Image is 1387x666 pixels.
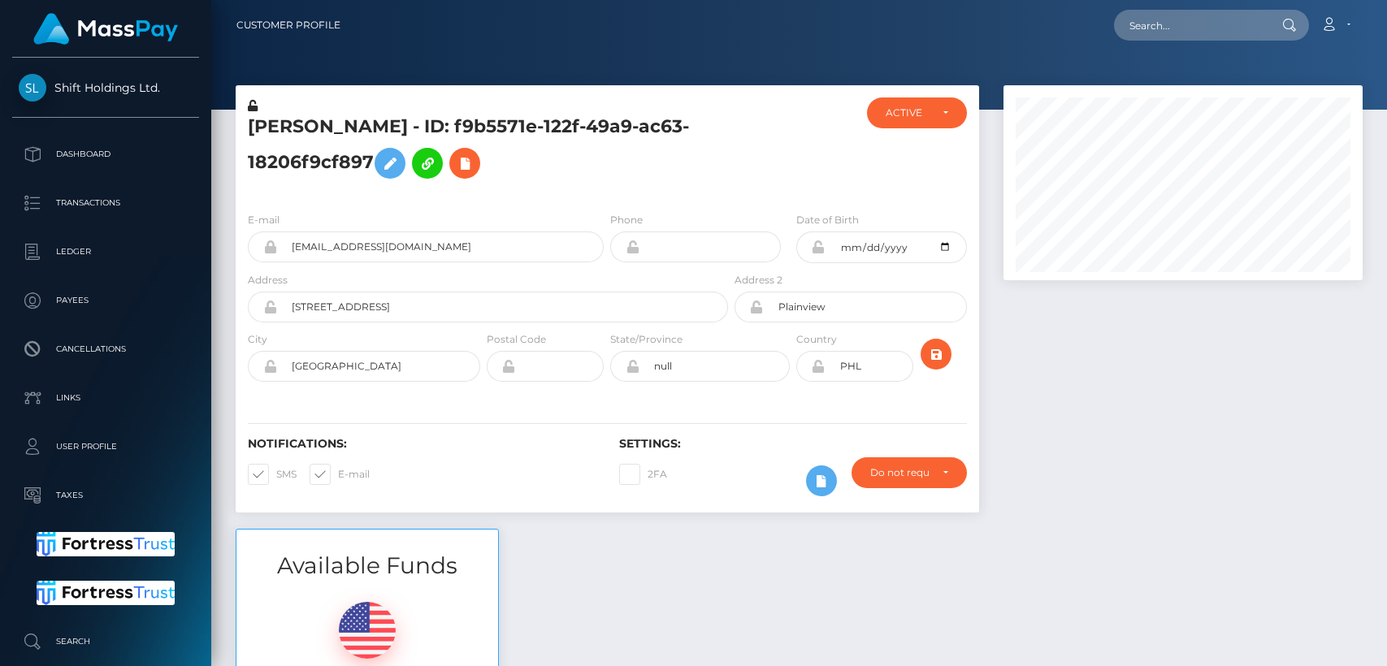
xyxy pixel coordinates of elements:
p: Links [19,386,193,410]
a: Customer Profile [236,8,340,42]
div: ACTIVE [886,106,929,119]
p: Transactions [19,191,193,215]
label: SMS [248,464,297,485]
p: Cancellations [19,337,193,361]
label: Address [248,273,288,288]
label: City [248,332,267,347]
a: Transactions [12,183,199,223]
img: Shift Holdings Ltd. [19,74,46,102]
img: Fortress Trust [37,532,176,556]
p: Taxes [19,483,193,508]
img: MassPay Logo [33,13,178,45]
h5: [PERSON_NAME] - ID: f9b5571e-122f-49a9-ac63-18206f9cf897 [248,115,719,187]
h6: Settings: [619,437,966,451]
a: Search [12,621,199,662]
label: Address 2 [735,273,782,288]
img: USD.png [339,602,396,659]
a: Cancellations [12,329,199,370]
div: Do not require [870,466,929,479]
label: E-mail [248,213,280,227]
button: ACTIVE [867,97,966,128]
label: 2FA [619,464,667,485]
a: Payees [12,280,199,321]
label: Date of Birth [796,213,859,227]
span: Shift Holdings Ltd. [12,80,199,95]
label: Postal Code [487,332,546,347]
h6: Notifications: [248,437,595,451]
a: Ledger [12,231,199,272]
label: Country [796,332,837,347]
a: Taxes [12,475,199,516]
label: Phone [610,213,643,227]
label: State/Province [610,332,683,347]
p: Search [19,629,193,654]
p: Dashboard [19,142,193,166]
a: Dashboard [12,134,199,175]
h3: Available Funds [236,550,498,582]
label: E-mail [310,464,370,485]
a: Links [12,378,199,418]
p: Payees [19,288,193,313]
p: Ledger [19,240,193,264]
img: Fortress Trust [37,581,176,605]
a: User Profile [12,426,199,467]
input: Search... [1114,10,1267,41]
p: User Profile [19,435,193,459]
button: Do not require [852,457,966,488]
